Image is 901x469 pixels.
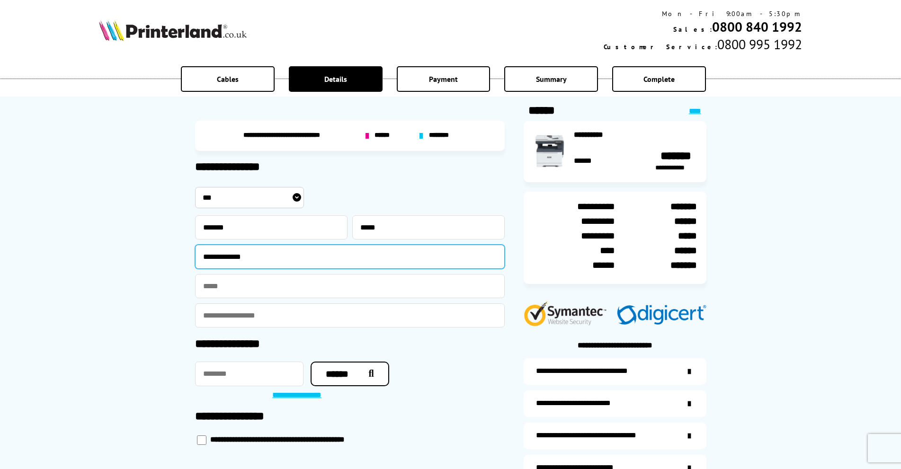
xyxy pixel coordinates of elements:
span: Details [324,74,347,84]
span: 0800 995 1992 [717,35,802,53]
div: Mon - Fri 9:00am - 5:30pm [604,9,802,18]
a: 0800 840 1992 [712,18,802,35]
a: items-arrive [524,390,706,417]
span: Complete [643,74,675,84]
span: Customer Service: [604,43,717,51]
a: additional-cables [524,423,706,449]
a: additional-ink [524,358,706,385]
span: Payment [429,74,458,84]
span: Summary [536,74,567,84]
span: Sales: [673,25,712,34]
img: Printerland Logo [99,20,247,41]
span: Cables [217,74,239,84]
